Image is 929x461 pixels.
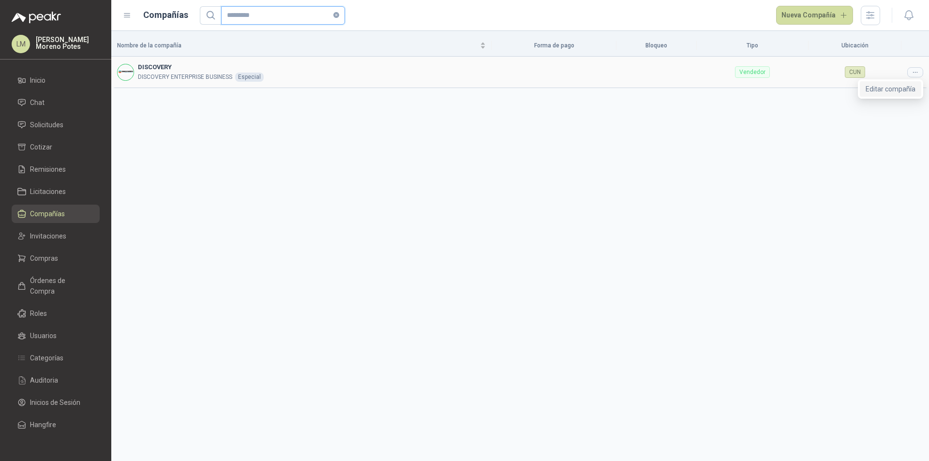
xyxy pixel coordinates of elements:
[12,227,100,245] a: Invitaciones
[735,66,770,78] div: Vendedor
[616,35,697,57] th: Bloqueo
[30,253,58,264] span: Compras
[12,416,100,434] a: Hangfire
[809,35,901,57] th: Ubicación
[117,41,478,50] span: Nombre de la compañía
[12,182,100,201] a: Licitaciones
[30,186,66,197] span: Licitaciones
[12,71,100,89] a: Inicio
[143,8,188,22] h1: Compañías
[866,84,915,94] span: Editar compañía
[235,73,264,82] div: Especial
[30,97,45,108] span: Chat
[30,119,63,130] span: Solicitudes
[12,271,100,300] a: Órdenes de Compra
[12,138,100,156] a: Cotizar
[30,75,45,86] span: Inicio
[30,275,90,297] span: Órdenes de Compra
[12,160,100,178] a: Remisiones
[30,308,47,319] span: Roles
[12,327,100,345] a: Usuarios
[138,73,232,82] p: DISCOVERY ENTERPRISE BUSINESS
[492,35,616,57] th: Forma de pago
[12,116,100,134] a: Solicitudes
[12,205,100,223] a: Compañías
[30,419,56,430] span: Hangfire
[776,6,854,25] button: Nueva Compañía
[138,62,264,72] b: DISCOVERY
[697,35,809,57] th: Tipo
[12,349,100,367] a: Categorías
[30,375,58,386] span: Auditoria
[111,35,492,57] th: Nombre de la compañía
[118,64,134,80] img: Company Logo
[12,371,100,389] a: Auditoria
[30,208,65,219] span: Compañías
[12,93,100,112] a: Chat
[12,12,61,23] img: Logo peakr
[30,164,66,175] span: Remisiones
[36,36,100,50] p: [PERSON_NAME] Moreno Potes
[12,304,100,323] a: Roles
[12,35,30,53] div: LM
[12,249,100,268] a: Compras
[30,397,80,408] span: Inicios de Sesión
[30,330,57,341] span: Usuarios
[30,231,66,241] span: Invitaciones
[333,12,339,18] span: close-circle
[12,393,100,412] a: Inicios de Sesión
[333,11,339,20] span: close-circle
[845,66,865,78] div: CUN
[30,142,52,152] span: Cotizar
[30,353,63,363] span: Categorías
